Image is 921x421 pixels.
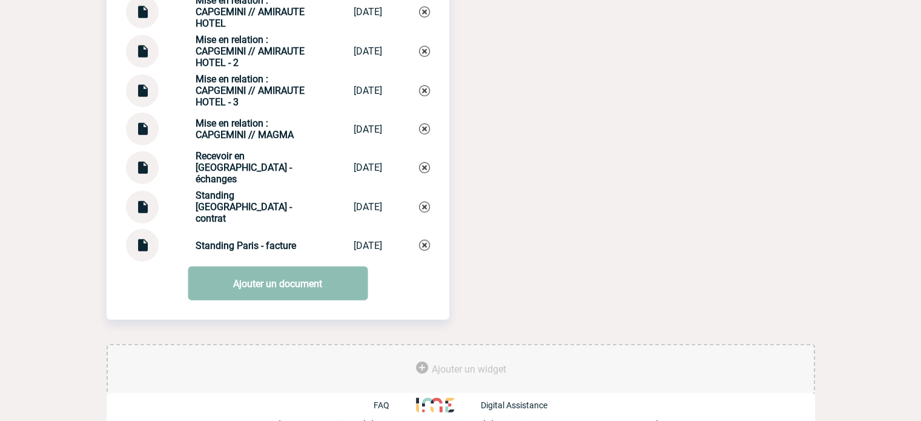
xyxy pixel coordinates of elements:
img: Supprimer [419,240,430,251]
img: Supprimer [419,7,430,18]
a: Ajouter un document [188,267,368,300]
div: [DATE] [354,162,382,173]
div: [DATE] [354,124,382,135]
strong: Mise en relation : CAPGEMINI // AMIRAUTE HOTEL - 3 [196,73,305,108]
p: Digital Assistance [481,400,547,410]
div: [DATE] [354,85,382,96]
span: Ajouter un widget [432,363,506,375]
div: [DATE] [354,240,382,251]
strong: Standing [GEOGRAPHIC_DATA] - contrat [196,190,292,224]
strong: Recevoir en [GEOGRAPHIC_DATA] - échanges [196,150,292,185]
img: http://www.idealmeetingsevents.fr/ [416,398,454,413]
p: FAQ [374,400,389,410]
div: [DATE] [354,6,382,18]
a: FAQ [374,399,416,411]
div: [DATE] [354,45,382,57]
img: Supprimer [419,162,430,173]
img: Supprimer [419,85,430,96]
img: Supprimer [419,202,430,213]
img: Supprimer [419,46,430,57]
strong: Standing Paris - facture [196,240,296,251]
img: Supprimer [419,124,430,134]
strong: Mise en relation : CAPGEMINI // AMIRAUTE HOTEL - 2 [196,34,305,68]
strong: Mise en relation : CAPGEMINI // MAGMA [196,118,294,141]
div: Ajouter des outils d'aide à la gestion de votre événement [107,344,815,395]
div: [DATE] [354,201,382,213]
